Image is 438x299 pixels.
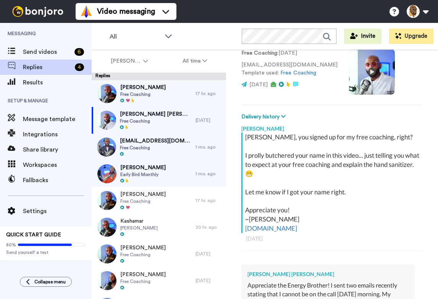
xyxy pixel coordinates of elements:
span: Early Bird Monthly [120,171,166,178]
span: Send videos [23,47,71,57]
span: Settings [23,207,92,216]
a: [PERSON_NAME]Free Coaching[DATE] [92,241,226,267]
span: [PERSON_NAME] [111,57,142,65]
a: Free Coaching [280,70,316,76]
div: 20 hr. ago [196,224,222,230]
span: Free Coaching [120,198,166,204]
div: 1 mo. ago [196,144,222,150]
a: [PERSON_NAME]Free Coaching[DATE] [92,267,226,294]
img: vm-color.svg [80,5,92,18]
div: 4 [75,63,84,71]
span: Message template [23,115,92,124]
span: Integrations [23,130,92,139]
p: : [DATE] [241,49,338,57]
div: [PERSON_NAME] [241,121,423,133]
p: [EMAIL_ADDRESS][DOMAIN_NAME] Template used: [241,61,338,77]
span: Share library [23,145,92,154]
div: [DATE] [196,278,222,284]
button: All time [165,54,225,68]
span: Replies [23,63,72,72]
img: 3c7731fe-347c-4a32-a53d-d4aac9e5c19d-thumb.jpg [97,111,116,130]
img: 3244422a-7207-454c-ba13-d94a0da3da6c-thumb.jpg [97,84,116,103]
span: QUICK START GUIDE [6,232,61,238]
button: [PERSON_NAME] [93,54,165,68]
a: [PERSON_NAME]Free Coaching17 hr. ago [92,80,226,107]
img: a3e3e93a-8506-4aea-b629-5f9cc938259a-thumb.jpg [97,218,116,237]
span: [PERSON_NAME] [120,271,166,278]
span: Send yourself a test [6,249,86,255]
button: Invite [344,29,381,44]
a: [PERSON_NAME]Early Bird Monthly1 mo. ago [92,160,226,187]
button: Upgrade [389,29,433,44]
span: [PERSON_NAME] [120,84,166,91]
img: 7ba7e195-801c-4cb7-874c-5a1d1b9a8791-thumb.jpg [97,271,116,290]
span: Video messaging [97,6,155,17]
a: [EMAIL_ADDRESS][DOMAIN_NAME]Free Coaching1 mo. ago [92,134,226,160]
span: [PERSON_NAME] [120,164,166,171]
div: Replies [92,73,226,80]
span: Kashamar [120,217,158,225]
span: Free Coaching [120,118,192,124]
a: [DOMAIN_NAME] [245,224,297,232]
button: Delivery history [241,113,288,121]
button: Collapse menu [20,277,72,287]
img: 04d2256d-6dbd-43e3-bc73-0bd732d60854-thumb.jpg [97,164,116,183]
div: [PERSON_NAME] [PERSON_NAME] [247,270,409,278]
span: Free Coaching [120,145,192,151]
a: [PERSON_NAME]Free Coaching17 hr. ago [92,187,226,214]
span: Results [23,78,92,87]
div: 6 [74,48,84,56]
img: 44fe6daf-c88b-4d1c-a24e-9bf3072ddf35-thumb.jpg [97,244,116,263]
span: All [110,32,161,41]
img: 4fea5106-3223-4258-969d-0f588911f3cb-thumb.jpg [97,137,116,157]
span: Fallbacks [23,176,92,185]
span: [DATE] [249,82,268,87]
div: [DATE] [196,117,222,123]
div: 1 mo. ago [196,171,222,177]
div: 17 hr. ago [196,91,222,97]
span: Free Coaching [120,252,166,258]
a: [PERSON_NAME] [PERSON_NAME]Free Coaching[DATE] [92,107,226,134]
span: Collapse menu [34,279,66,285]
div: 17 hr. ago [196,197,222,204]
div: [PERSON_NAME], you signed up for my free coaching, right? I prolly butchered your name in this vi... [245,133,421,233]
strong: Free Coaching [241,50,277,56]
div: [DATE] [246,235,418,242]
span: Free Coaching [120,278,166,284]
span: Workspaces [23,160,92,170]
span: [EMAIL_ADDRESS][DOMAIN_NAME] [120,137,192,145]
span: 80% [6,242,16,248]
img: 651f0309-82cd-4c70-a8ac-01ed7f7fc15c-thumb.jpg [97,191,116,210]
span: [PERSON_NAME] [120,225,158,231]
span: Free Coaching [120,91,166,97]
span: [PERSON_NAME] [PERSON_NAME] [120,110,192,118]
a: Kashamar[PERSON_NAME]20 hr. ago [92,214,226,241]
span: [PERSON_NAME] [120,244,166,252]
img: bj-logo-header-white.svg [9,6,66,17]
div: [DATE] [196,251,222,257]
span: [PERSON_NAME] [120,191,166,198]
